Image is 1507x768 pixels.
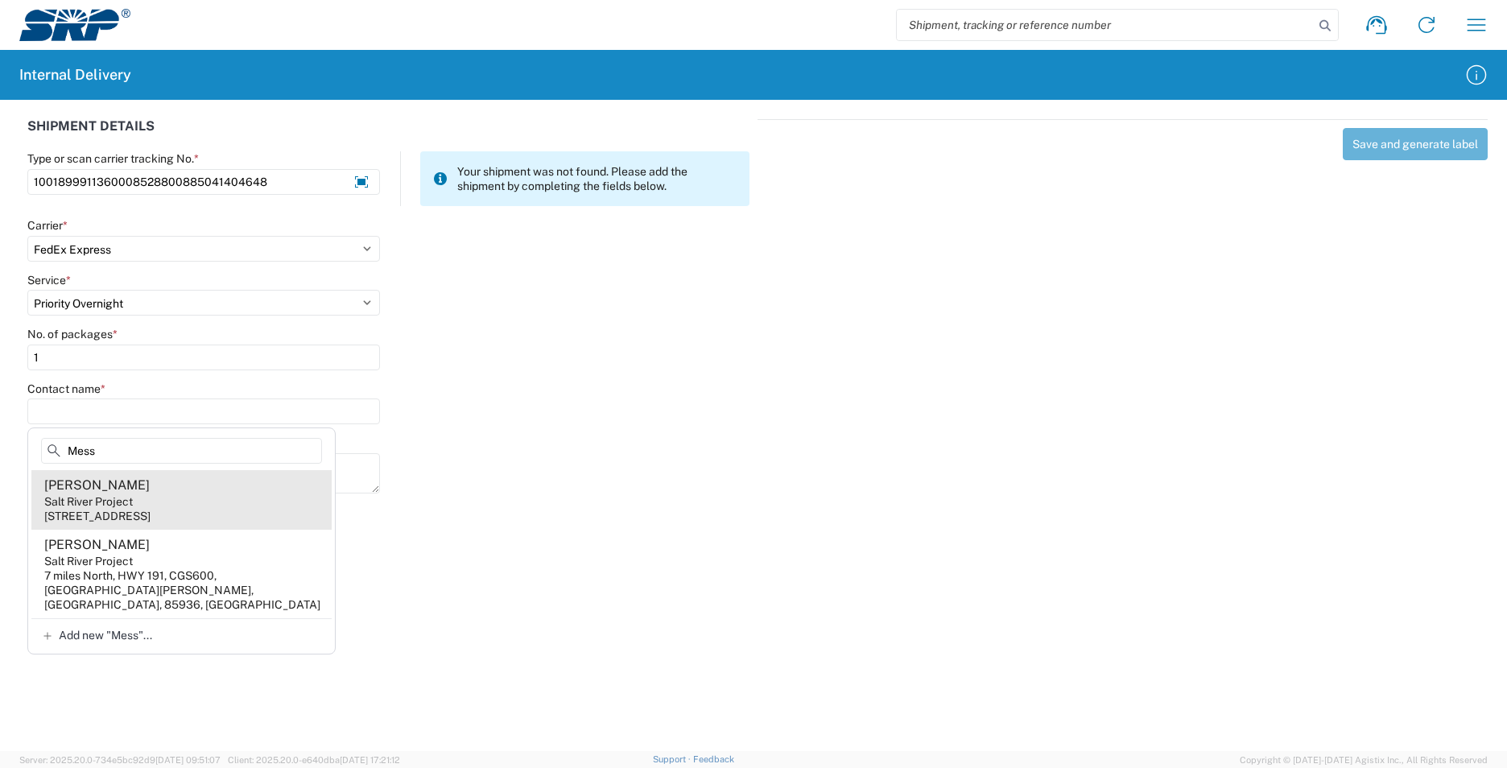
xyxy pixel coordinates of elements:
[897,10,1314,40] input: Shipment, tracking or reference number
[653,754,693,764] a: Support
[44,536,150,554] div: [PERSON_NAME]
[19,65,131,85] h2: Internal Delivery
[44,477,150,494] div: [PERSON_NAME]
[19,9,130,41] img: srp
[155,755,221,765] span: [DATE] 09:51:07
[44,568,325,612] div: 7 miles North, HWY 191, CGS600, [GEOGRAPHIC_DATA][PERSON_NAME], [GEOGRAPHIC_DATA], 85936, [GEOGRA...
[228,755,400,765] span: Client: 2025.20.0-e640dba
[457,164,737,193] span: Your shipment was not found. Please add the shipment by completing the fields below.
[693,754,734,764] a: Feedback
[59,628,152,642] span: Add new "Mess"...
[340,755,400,765] span: [DATE] 17:21:12
[27,327,118,341] label: No. of packages
[44,554,133,568] div: Salt River Project
[1240,753,1488,767] span: Copyright © [DATE]-[DATE] Agistix Inc., All Rights Reserved
[27,119,749,151] div: SHIPMENT DETAILS
[19,755,221,765] span: Server: 2025.20.0-734e5bc92d9
[27,273,71,287] label: Service
[44,509,151,523] div: [STREET_ADDRESS]
[27,218,68,233] label: Carrier
[44,494,133,509] div: Salt River Project
[27,151,199,166] label: Type or scan carrier tracking No.
[27,382,105,396] label: Contact name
